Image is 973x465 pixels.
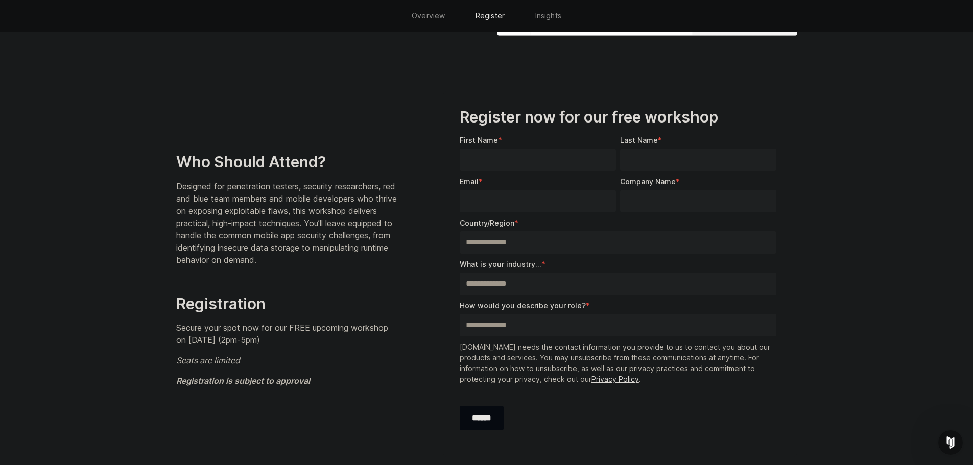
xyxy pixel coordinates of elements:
span: Last Name [620,136,658,144]
p: [DOMAIN_NAME] needs the contact information you provide to us to contact you about our products a... [460,341,781,384]
span: First Name [460,136,498,144]
iframe: Intercom live chat [938,430,963,455]
p: Designed for penetration testers, security researchers, red and blue team members and mobile deve... [176,180,398,266]
h3: Register now for our free workshop [460,108,781,127]
span: Country/Region [460,218,514,227]
span: Company Name [620,177,676,186]
a: Privacy Policy [591,375,639,383]
span: Email [460,177,479,186]
h3: Registration [176,295,398,314]
em: Seats are limited [176,355,240,365]
p: Secure your spot now for our FREE upcoming workshop on [DATE] (2pm-5pm) [176,322,398,346]
h3: Who Should Attend? [176,153,398,172]
span: What is your industry... [460,260,541,268]
em: Registration is subject to approval [176,376,310,386]
span: How would you describe your role? [460,301,586,310]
